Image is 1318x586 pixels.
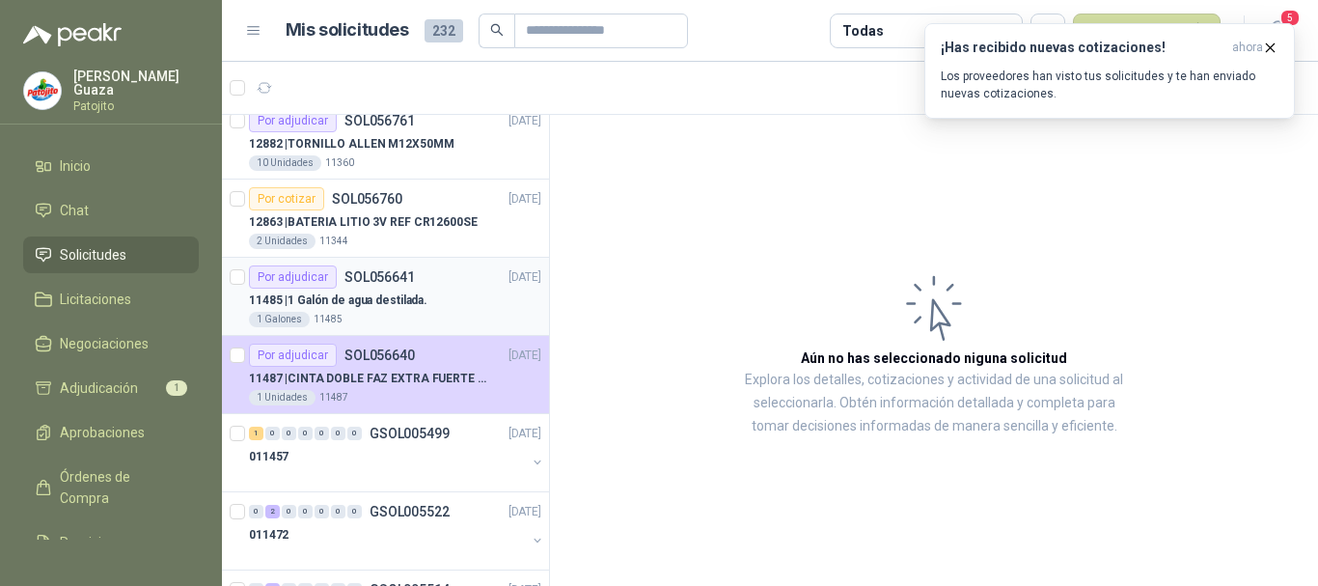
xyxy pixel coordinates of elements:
[319,390,348,405] p: 11487
[222,258,549,336] a: Por adjudicarSOL056641[DATE] 11485 |1 Galón de agua destilada.1 Galones11485
[73,70,199,97] p: [PERSON_NAME] Guaza
[941,68,1278,102] p: Los proveedores han visto tus solicitudes y te han enviado nuevas cotizaciones.
[249,312,310,327] div: 1 Galones
[222,336,549,414] a: Por adjudicarSOL056640[DATE] 11487 |CINTA DOBLE FAZ EXTRA FUERTE MARCA:3M1 Unidades11487
[344,114,415,127] p: SOL056761
[249,292,427,310] p: 11485 | 1 Galón de agua destilada.
[508,347,541,365] p: [DATE]
[249,155,321,171] div: 10 Unidades
[331,427,345,440] div: 0
[249,427,263,440] div: 1
[801,348,1067,369] h3: Aún no has seleccionado niguna solicitud
[508,503,541,521] p: [DATE]
[249,187,324,210] div: Por cotizar
[425,19,463,42] span: 232
[298,427,313,440] div: 0
[249,344,337,367] div: Por adjudicar
[24,72,61,109] img: Company Logo
[23,370,199,406] a: Adjudicación1
[60,200,89,221] span: Chat
[23,414,199,451] a: Aprobaciones
[314,312,343,327] p: 11485
[23,524,199,561] a: Remisiones
[842,20,883,42] div: Todas
[60,466,180,509] span: Órdenes de Compra
[23,148,199,184] a: Inicio
[315,505,329,518] div: 0
[249,526,288,544] p: 011472
[60,532,131,553] span: Remisiones
[249,370,489,388] p: 11487 | CINTA DOBLE FAZ EXTRA FUERTE MARCA:3M
[344,349,415,362] p: SOL056640
[282,427,296,440] div: 0
[347,427,362,440] div: 0
[332,192,402,206] p: SOL056760
[265,427,280,440] div: 0
[23,192,199,229] a: Chat
[319,234,348,249] p: 11344
[325,155,354,171] p: 11360
[508,268,541,287] p: [DATE]
[23,281,199,318] a: Licitaciones
[743,369,1125,438] p: Explora los detalles, cotizaciones y actividad de una solicitud al seleccionarla. Obtén informaci...
[249,422,545,484] a: 1 0 0 0 0 0 0 GSOL005499[DATE] 011457
[331,505,345,518] div: 0
[249,390,316,405] div: 1 Unidades
[924,23,1295,119] button: ¡Has recibido nuevas cotizaciones!ahora Los proveedores han visto tus solicitudes y te han enviad...
[60,422,145,443] span: Aprobaciones
[1073,14,1221,48] button: Nueva solicitud
[23,23,122,46] img: Logo peakr
[60,377,138,399] span: Adjudicación
[286,16,409,44] h1: Mis solicitudes
[265,505,280,518] div: 2
[60,289,131,310] span: Licitaciones
[282,505,296,518] div: 0
[370,427,450,440] p: GSOL005499
[23,325,199,362] a: Negociaciones
[298,505,313,518] div: 0
[1279,9,1301,27] span: 5
[249,213,478,232] p: 12863 | BATERIA LITIO 3V REF CR12600SE
[508,425,541,443] p: [DATE]
[508,190,541,209] p: [DATE]
[490,23,504,37] span: search
[23,237,199,273] a: Solicitudes
[73,100,199,112] p: Patojito
[344,270,415,284] p: SOL056641
[508,112,541,130] p: [DATE]
[1232,40,1263,56] span: ahora
[1260,14,1295,48] button: 5
[249,265,337,289] div: Por adjudicar
[370,505,450,518] p: GSOL005522
[315,427,329,440] div: 0
[23,459,199,516] a: Órdenes de Compra
[60,155,91,177] span: Inicio
[222,180,549,258] a: Por cotizarSOL056760[DATE] 12863 |BATERIA LITIO 3V REF CR12600SE2 Unidades11344
[249,448,288,466] p: 011457
[60,244,126,265] span: Solicitudes
[166,380,187,396] span: 1
[347,505,362,518] div: 0
[249,135,453,153] p: 12882 | TORNILLO ALLEN M12X50MM
[222,101,549,180] a: Por adjudicarSOL056761[DATE] 12882 |TORNILLO ALLEN M12X50MM10 Unidades11360
[60,333,149,354] span: Negociaciones
[249,500,545,562] a: 0 2 0 0 0 0 0 GSOL005522[DATE] 011472
[249,505,263,518] div: 0
[941,40,1224,56] h3: ¡Has recibido nuevas cotizaciones!
[249,109,337,132] div: Por adjudicar
[249,234,316,249] div: 2 Unidades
